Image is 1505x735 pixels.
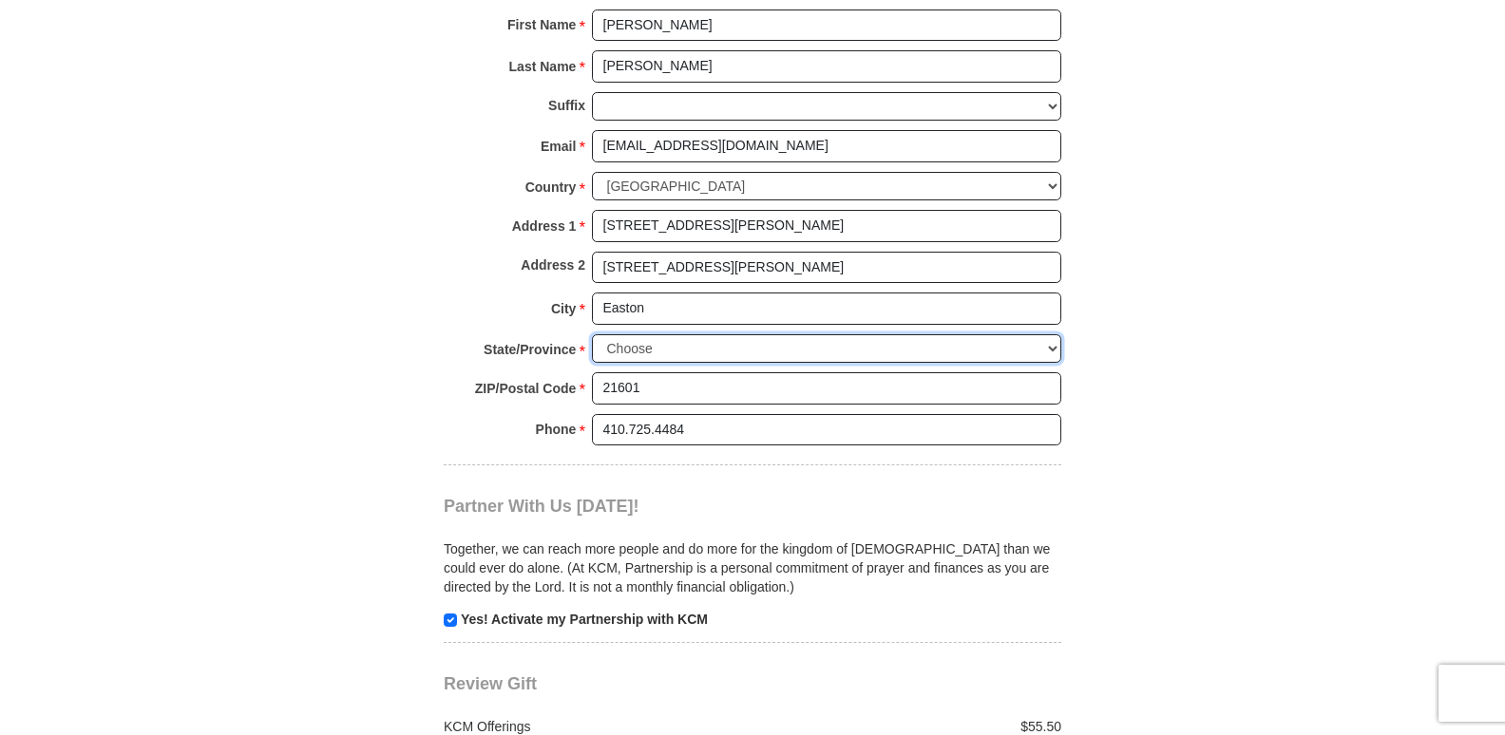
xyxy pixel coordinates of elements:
strong: Address 2 [521,252,585,278]
strong: First Name [507,11,576,38]
span: Review Gift [444,674,537,693]
p: Together, we can reach more people and do more for the kingdom of [DEMOGRAPHIC_DATA] than we coul... [444,539,1061,596]
strong: Phone [536,416,577,443]
strong: State/Province [484,336,576,363]
strong: Country [525,174,577,200]
strong: Suffix [548,92,585,119]
strong: Email [541,133,576,160]
strong: City [551,295,576,322]
strong: Address 1 [512,213,577,239]
strong: Last Name [509,53,577,80]
span: Partner With Us [DATE]! [444,497,639,516]
strong: Yes! Activate my Partnership with KCM [461,612,708,627]
strong: ZIP/Postal Code [475,375,577,402]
